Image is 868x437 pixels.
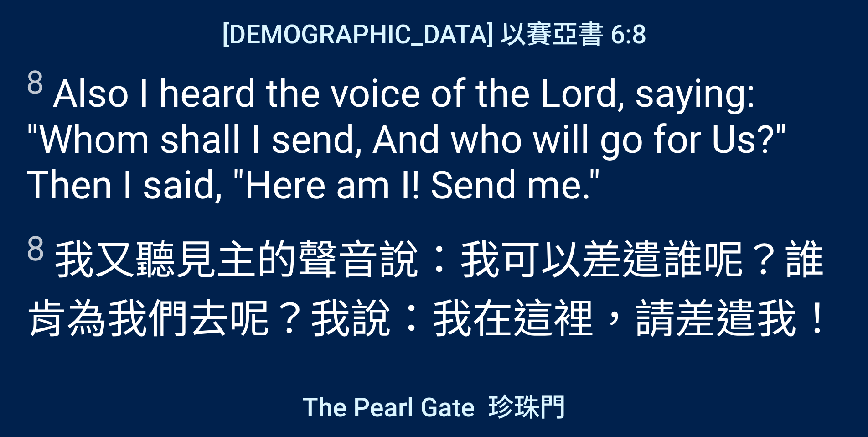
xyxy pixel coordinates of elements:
[26,236,837,343] wh6963: 說
[302,386,566,424] span: The Pearl Gate 珍珠門
[26,63,44,101] sup: 8
[222,13,646,51] span: [DEMOGRAPHIC_DATA] 以賽亞書 6:8
[26,236,837,343] wh136: 的聲音
[26,236,837,343] wh8085: 主
[391,295,837,343] wh559: ：我在這裡，請差遣我
[26,236,837,343] wh559: ：我可以差遣
[26,229,45,269] sup: 8
[26,63,842,208] span: Also I heard the voice of the Lord, saying: "Whom shall I send, And who will go for Us?" Then I s...
[26,227,842,345] span: 我又聽見
[797,295,837,343] wh7971: ！
[229,295,837,343] wh3212: 呢？我說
